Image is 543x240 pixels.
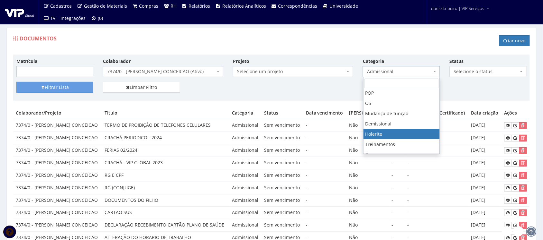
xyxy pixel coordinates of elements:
[363,66,440,77] span: Admissional
[303,194,347,207] td: -
[13,119,102,132] td: 7374/0 - [PERSON_NAME] CONCEICAO
[347,132,389,144] td: Não
[469,169,502,182] td: [DATE]
[303,132,347,144] td: -
[13,194,102,207] td: 7374/0 - [PERSON_NAME] CONCEICAO
[107,68,215,75] span: 7374/0 - BRUNO HENRIQUE DOS SANTOS CONCEICAO (Ativo)
[262,207,303,219] td: Sem vencimento
[502,107,530,119] th: Ações
[469,219,502,232] td: [DATE]
[170,3,177,9] span: RH
[347,169,389,182] td: Não
[102,194,230,207] td: DOCUMENTOS DO FILHO
[229,194,262,207] td: Admissional
[364,88,440,98] li: POP
[102,107,230,119] th: Título
[189,3,210,9] span: Relatórios
[405,219,469,232] td: -
[229,157,262,169] td: Admissional
[229,144,262,157] td: Admissional
[363,58,384,64] label: Categoria
[229,182,262,194] td: Admissional
[454,68,519,75] span: Selecione o status
[278,3,318,9] span: Correspondências
[13,157,102,169] td: 7374/0 - [PERSON_NAME] CONCEICAO
[139,3,159,9] span: Compras
[103,82,180,93] a: Limpar Filtro
[364,108,440,119] li: Mudança de função
[499,35,530,46] a: Criar novo
[88,12,106,24] a: (0)
[16,82,93,93] button: Filtrar Lista
[103,66,223,77] span: 7374/0 - BRUNO HENRIQUE DOS SANTOS CONCEICAO (Ativo)
[469,194,502,207] td: [DATE]
[229,207,262,219] td: Admissional
[102,169,230,182] td: RG E CPF
[58,12,88,24] a: Integrações
[229,107,262,119] th: Categoria
[303,219,347,232] td: -
[13,169,102,182] td: 7374/0 - [PERSON_NAME] CONCEICAO
[469,107,502,119] th: Data criação
[262,182,303,194] td: Sem vencimento
[233,58,249,64] label: Projeto
[389,157,405,169] td: -
[303,144,347,157] td: -
[303,169,347,182] td: -
[405,194,469,207] td: -
[262,194,303,207] td: Sem vencimento
[102,182,230,194] td: RG (CONJUGE)
[347,119,389,132] td: Não
[347,144,389,157] td: Não
[102,219,230,232] td: DECLARAÇÃO RECEBIMENTO CARTÃO PLANO DE SAÚDE
[41,12,58,24] a: TV
[364,98,440,108] li: OS
[262,107,303,119] th: Status
[303,182,347,194] td: -
[329,3,358,9] span: Universidade
[303,157,347,169] td: -
[102,132,230,144] td: CRACHÁ PERIODICO - 2024
[469,182,502,194] td: [DATE]
[84,3,127,9] span: Gestão de Materiais
[469,207,502,219] td: [DATE]
[102,119,230,132] td: TERMO DE PROIBIÇÃO DE TELEFONES CELULARES
[237,68,345,75] span: Selecione um projeto
[13,219,102,232] td: 7374/0 - [PERSON_NAME] CONCEICAO
[13,207,102,219] td: 7374/0 - [PERSON_NAME] CONCEICAO
[229,169,262,182] td: Admissional
[367,68,432,75] span: Admissional
[229,132,262,144] td: Admissional
[347,182,389,194] td: Não
[450,58,464,64] label: Status
[233,66,353,77] span: Selecione um projeto
[450,66,527,77] span: Selecione o status
[102,207,230,219] td: CARTAO SUS
[364,129,440,139] li: Holerite
[13,182,102,194] td: 7374/0 - [PERSON_NAME] CONCEICAO
[13,132,102,144] td: 7374/0 - [PERSON_NAME] CONCEICAO
[364,139,440,150] li: Treinamentos
[303,207,347,219] td: -
[389,219,405,232] td: -
[13,144,102,157] td: 7374/0 - [PERSON_NAME] CONCEICAO
[389,194,405,207] td: -
[347,207,389,219] td: Não
[229,219,262,232] td: Admissional
[229,119,262,132] td: Admissional
[469,144,502,157] td: [DATE]
[262,132,303,144] td: Sem vencimento
[405,157,469,169] td: -
[51,3,72,9] span: Cadastros
[405,182,469,194] td: -
[5,7,34,17] img: logo
[431,5,484,12] span: danielf.ribeiro | VIP Serviços
[303,107,347,119] th: Data vencimento
[347,219,389,232] td: Não
[405,169,469,182] td: -
[469,157,502,169] td: [DATE]
[262,157,303,169] td: Sem vencimento
[102,144,230,157] td: FERIAS 02/2024
[364,150,440,160] li: Cursos
[262,169,303,182] td: Sem vencimento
